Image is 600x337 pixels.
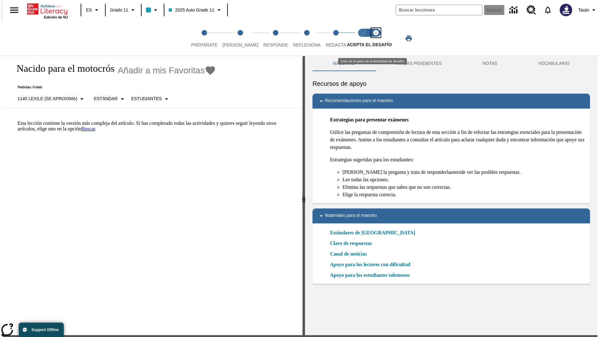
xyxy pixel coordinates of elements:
button: Reflexiona step 4 of 5 [288,21,326,56]
button: Añadir a mis Favoritas - Nacido para el motocrós [118,65,216,76]
span: Support Offline [32,328,59,332]
div: Instructional Panel Tabs [312,56,590,71]
a: Apoyo para los estudiantes talentosos [330,271,413,279]
button: TAREAS PENDIENTES [375,56,462,71]
input: Buscar campo [396,5,482,15]
text: 1 [362,31,363,34]
img: Avatar [560,4,572,16]
button: Clase: 2025 Auto Grade 11, Selecciona una clase [166,4,225,16]
button: Lee step 2 of 5 [217,21,263,56]
button: NOTAS [462,56,518,71]
button: Abrir el menú lateral [5,1,23,19]
button: Seleccionar estudiante [129,93,173,105]
li: [PERSON_NAME] la pregunta y trata de responderla de ver las posibles respuestas. [342,168,585,176]
p: Esta lección contiene la versión más compleja del artículo. Si has completado todas las actividad... [17,120,295,132]
span: Añadir a mis Favoritas [118,66,205,76]
button: Maestro [312,56,375,71]
div: Este es el paso de la Actividad de desafío [338,58,407,64]
em: antes [450,169,461,175]
span: ACEPTA EL DESAFÍO [347,42,392,47]
a: Buscar [81,126,95,131]
div: reading [2,56,302,332]
div: Pulsa la tecla de intro o la barra espaciadora y luego presiona las flechas de derecha e izquierd... [302,56,305,335]
span: [PERSON_NAME] [222,42,258,47]
a: Clave de respuestas, Se abrirá en una nueva ventana o pestaña [330,240,372,247]
div: Recomendaciones para el maestro [312,94,590,109]
p: Utilice las preguntas de comprensión de lectura de esta sección a fin de reforzar las estrategias... [330,129,585,151]
p: 1140 Lexile (Se aproxima) [17,95,77,102]
strong: Estrategias para presentar exámenes [330,117,408,122]
p: Materiales para el maestro [325,212,377,220]
div: activity [305,56,597,335]
a: Centro de información [506,2,523,19]
p: Estándar [94,95,117,102]
button: Acepta el desafío lee step 1 of 2 [354,21,372,56]
button: Lenguaje: ES, Selecciona un idioma [83,4,103,16]
a: Notificaciones [540,2,556,18]
button: Support Offline [19,323,64,337]
p: Estudiantes [131,95,162,102]
p: Recomendaciones para el maestro [325,97,393,105]
a: Canal de noticias, Se abrirá en una nueva ventana o pestaña [330,250,367,258]
button: Escoja un nuevo avatar [556,2,576,18]
li: Elige la respuesta correcta. [342,191,585,198]
span: Responde [263,42,288,47]
div: Materiales para el maestro [312,208,590,223]
button: VOCABULARIO [517,56,590,71]
li: Elimina las respuestas que sabes que no son correctas. [342,183,585,191]
text: 2 [375,31,377,34]
button: Tipo de apoyo, Estándar [91,93,128,105]
span: ES [86,7,92,13]
button: Grado: Grado 11, Elige un grado [107,4,139,16]
p: Estrategias sugeridas para los estudiantes: [330,156,585,164]
h6: Recursos de apoyo [312,79,590,89]
li: Lee todas las opciones. [342,176,585,183]
button: Responde step 3 of 5 [258,21,293,56]
button: Perfil/Configuración [576,4,600,16]
div: Portada [27,2,68,19]
span: Redacta [326,42,346,47]
span: 2025 Auto Grade 11 [169,7,214,13]
button: El color de la clase es azul claro. Cambiar el color de la clase. [143,4,162,16]
button: Prepárate step 1 of 5 [186,21,222,56]
button: Seleccione Lexile, 1140 Lexile (Se aproxima) [15,93,88,105]
a: Centro de recursos, Se abrirá en una pestaña nueva. [523,2,540,18]
span: Prepárate [191,42,217,47]
span: Edición de NJ [44,15,68,19]
span: Tauto [578,7,589,13]
button: Imprimir [399,33,419,44]
p: Noticias: Gente [10,85,216,90]
h1: Nacido para el motocrós [10,63,115,74]
span: Reflexiona [293,42,321,47]
button: Redacta step 5 of 5 [321,21,351,56]
button: Acepta el desafío contesta step 2 of 2 [367,21,385,56]
a: Estándares de [GEOGRAPHIC_DATA] [330,229,419,237]
span: Grado 11 [110,7,128,13]
a: Apoyo para los lectores con dificultad [330,261,414,268]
